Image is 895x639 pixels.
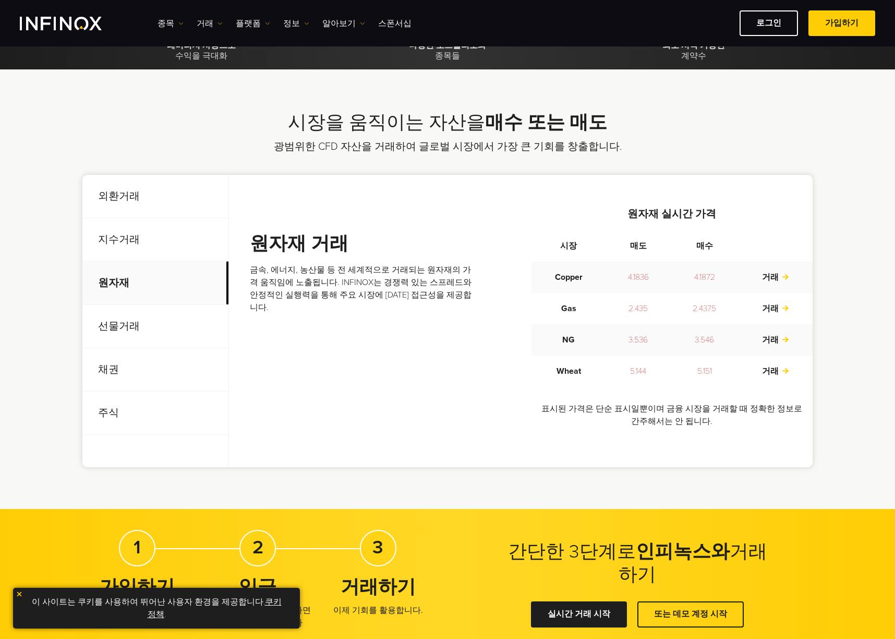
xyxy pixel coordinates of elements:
th: 시장 [531,230,606,262]
a: INFINOX Logo [20,17,126,30]
p: 채권 [82,348,228,392]
strong: 가입하기 [100,576,175,598]
th: 매수 [670,230,739,262]
a: 로그인 [740,10,798,36]
h2: 시장을 움직이는 자산을 [82,111,813,134]
a: 정보 [283,17,309,30]
td: 3.536 [606,324,670,356]
p: 계약수 [574,40,813,61]
strong: 인피녹스와 [636,540,730,563]
a: 거래 [762,272,789,282]
strong: 1 [134,536,141,559]
p: 외환거래 [82,175,228,218]
p: 표시된 가격은 단순 표시일뿐이며 금융 시장을 거래할 때 정확한 정보로 간주해서는 안 됩니다. [531,403,813,428]
p: 금속, 에너지, 농산물 등 전 세계적으로 거래되는 원자재의 가격 움직임에 노출됩니다. INFINOX는 경쟁력 있는 스프레드와 안정적인 실행력을 통해 주요 시장에 [DATE] ... [250,264,475,314]
a: 종목 [158,17,184,30]
strong: 2 [252,536,263,559]
a: 거래 [197,17,223,30]
td: 2.435 [606,293,670,324]
td: 5.144 [606,356,670,387]
td: Copper [531,262,606,293]
td: Wheat [531,356,606,387]
strong: 원자재 실시간 가격 [627,208,716,220]
p: 종목들 [329,40,567,61]
p: 수익을 극대화 [82,40,321,61]
td: Gas [531,293,606,324]
p: 이 사이트는 쿠키를 사용하여 뛰어난 사용자 환경을 제공합니다. . [18,593,295,623]
a: 실시간 거래 시작 [531,601,627,627]
p: 선물거래 [82,305,228,348]
td: NG [531,324,606,356]
strong: 3 [372,536,383,559]
a: 알아보기 [322,17,365,30]
td: 4.1872 [670,262,739,293]
a: 플랫폼 [236,17,270,30]
strong: 원자재 거래 [250,232,348,255]
p: 원자재 [82,262,228,305]
a: 거래 [762,303,789,314]
p: 지수거래 [82,218,228,262]
strong: 입금 [239,576,276,598]
a: 스폰서십 [378,17,412,30]
a: 거래 [762,366,789,376]
h2: 간단한 3단계로 거래하기 [507,540,768,586]
td: 3.546 [670,324,739,356]
p: 이제 기회를 활용합니다. [323,604,433,617]
a: 또는 데모 계정 시작 [637,601,744,627]
td: 5.151 [670,356,739,387]
td: 4.1836 [606,262,670,293]
a: 가입하기 [808,10,875,36]
strong: 거래하기 [341,576,416,598]
td: 2.4375 [670,293,739,324]
img: yellow close icon [16,590,23,598]
p: 광범위한 CFD 자산을 거래하여 글로벌 시장에서 가장 큰 기회를 창출합니다. [207,139,689,154]
p: 주식 [82,392,228,435]
a: 거래 [762,335,789,345]
th: 매도 [606,230,670,262]
strong: 매수 또는 매도 [485,111,607,134]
